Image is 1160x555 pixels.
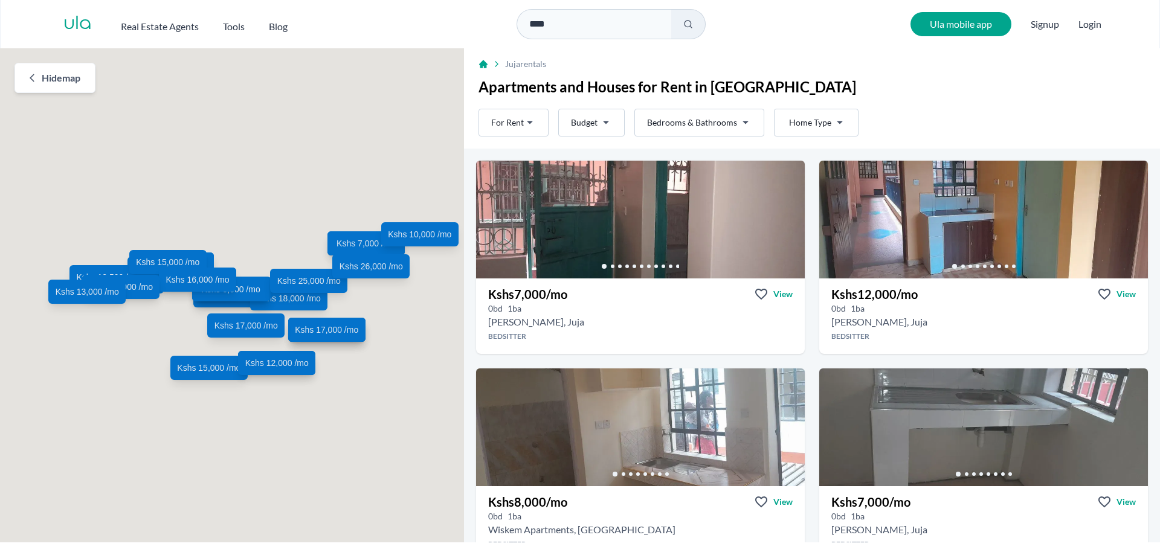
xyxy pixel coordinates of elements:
span: Kshs 17,000 /mo [295,324,358,336]
h5: 1 bathrooms [851,303,865,315]
span: View [773,288,793,300]
h5: 1 bathrooms [851,510,865,522]
span: Bedrooms & Bathrooms [647,117,737,129]
h5: 1 bathrooms [507,510,521,522]
h2: Tools [223,19,245,34]
button: Bedrooms & Bathrooms [634,109,764,136]
span: Signup [1031,12,1059,36]
a: ula [63,13,92,35]
button: Real Estate Agents [121,14,199,34]
span: View [1116,496,1136,508]
h2: Blog [269,19,288,34]
h4: Bedsitter [819,332,1148,341]
button: Home Type [774,109,859,136]
span: Kshs 13,000 /mo [56,286,119,298]
a: Kshs 15,000 /mo [129,250,207,274]
h4: Bedsitter [819,539,1148,549]
img: Bedsitter for rent - Kshs 7,000/mo - in Juja near Ruth Collections, Juja, Kenya, Kiambu County - ... [476,161,805,278]
span: Juja rentals [505,58,546,70]
h3: Kshs 8,000 /mo [488,493,567,510]
a: Kshs 7,000 /mo [193,283,271,307]
span: Kshs 16,000 /mo [166,274,229,286]
h5: 0 bedrooms [488,510,503,522]
h2: Bedsitter for rent in Juja - Kshs 7,000/mo -Ruth Collections, Juja, Kenya, Kiambu County county [488,315,584,329]
h2: Bedsitter for rent in Juja - Kshs 12,000/mo -Novia Fiber, Juja, Kenya, Kiambu County county [831,315,927,329]
span: Home Type [789,117,831,129]
a: Kshs 15,000 /mo [170,356,248,380]
button: Tools [223,14,245,34]
h1: Apartments and Houses for Rent in [GEOGRAPHIC_DATA] [478,77,1145,97]
h5: 0 bedrooms [831,303,846,315]
a: Kshs 13,000 /mo [48,280,126,304]
a: Kshs 12,000 /mo [127,257,205,281]
a: Kshs 18,000 /mo [250,286,327,310]
h5: 0 bedrooms [831,510,846,522]
span: Kshs 25,000 /mo [277,275,341,287]
span: For Rent [491,117,524,129]
img: Bedsitter for rent - Kshs 12,000/mo - in Juja near Novia Fiber, Juja, Kenya, Kiambu County - main... [819,161,1148,278]
span: Kshs 18,000 /mo [257,292,321,304]
h3: Kshs 7,000 /mo [488,286,567,303]
a: Kshs 17,000 /mo [288,318,366,342]
h3: Kshs 7,000 /mo [831,493,910,510]
a: Kshs 12,500 /mo [69,265,147,289]
span: Kshs 17,000 /mo [214,319,278,332]
a: Blog [269,14,288,34]
span: Kshs 10,000 /mo [388,228,451,240]
a: Kshs12,000/moViewView property in detail0bd 1ba [PERSON_NAME], JujaBedsitter [819,278,1148,354]
h5: 1 bathrooms [507,303,521,315]
h4: Bedsitter [476,332,805,341]
a: Kshs7,000/moViewView property in detail0bd 1ba [PERSON_NAME], JujaBedsitter [476,278,805,354]
span: Kshs 8,000 /mo [201,283,260,295]
a: Kshs 8,000 /mo [192,277,269,301]
a: Kshs 17,000 /mo [207,313,285,338]
button: Login [1078,17,1101,31]
nav: Main [121,14,312,34]
span: View [1116,288,1136,300]
span: Budget [571,117,598,129]
h2: Real Estate Agents [121,19,199,34]
span: Hide map [42,71,80,85]
span: Kshs 15,000 /mo [136,256,199,268]
button: Budget [558,109,625,136]
img: Bedsitter for rent - Kshs 7,000/mo - in Juja Juja Duka La vioo- Crystal GlassMart, Juja, Kenya, K... [819,368,1148,486]
img: Bedsitter for rent - Kshs 8,000/mo - in Juja around Wiskem Apartments, Juja, Kenya, Kiambu County... [476,368,805,486]
a: Kshs 25,000 /mo [270,269,347,293]
h3: Kshs 12,000 /mo [831,286,918,303]
span: Kshs 7,000 /mo [202,289,261,301]
a: Kshs 26,000 /mo [332,254,410,278]
a: Kshs 7,000 /mo [327,231,405,255]
a: Kshs 15,000 /mo [82,275,159,299]
h2: Bedsitter for rent in Juja - Kshs 8,000/mo -Wiskem Apartments, Juja, Kenya, Kiambu County county [488,522,675,537]
a: Ula mobile app [910,12,1011,36]
span: View [773,496,793,508]
button: Kshs 10,000 /mo [381,222,459,246]
span: Kshs 7,000 /mo [337,237,395,249]
span: Kshs 15,000 /mo [177,362,240,374]
span: Kshs 26,000 /mo [340,260,403,272]
span: Kshs 15,000 /mo [89,281,153,293]
a: Kshs 12,000 /mo [238,351,315,375]
a: Kshs 16,000 /mo [159,268,236,292]
h4: Bedsitter [476,539,805,549]
h2: Bedsitter for rent in Juja - Kshs 7,000/mo -Juja Duka La vioo- Crystal GlassMart, Juja, Kenya, Ki... [831,522,927,537]
span: Kshs 12,000 /mo [245,357,309,369]
h5: 0 bedrooms [488,303,503,315]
